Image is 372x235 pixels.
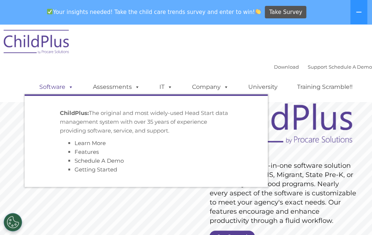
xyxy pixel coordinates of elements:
img: 👏 [255,9,261,14]
a: Training Scramble!! [290,80,360,94]
a: Assessments [86,80,147,94]
font: | [274,64,372,70]
a: Schedule A Demo [75,157,124,164]
rs-layer: ChildPlus is an all-in-one software solution for Head Start, EHS, Migrant, State Pre-K, or other ... [210,161,358,225]
a: Download [274,64,299,70]
span: Take Survey [269,6,302,19]
a: Features [75,148,99,155]
img: ✅ [47,9,53,14]
a: IT [152,80,180,94]
a: Software [32,80,81,94]
a: Company [185,80,236,94]
a: Getting Started [75,166,117,173]
button: Cookies Settings [4,213,22,231]
p: The original and most widely-used Head Start data management system with over 35 years of experie... [60,109,232,135]
a: University [241,80,285,94]
a: Schedule A Demo [329,64,372,70]
strong: ChildPlus: [60,109,89,116]
a: Take Survey [265,6,306,19]
span: Your insights needed! Take the child care trends survey and enter to win! [44,5,264,19]
a: Learn More [75,140,106,147]
a: Support [308,64,327,70]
